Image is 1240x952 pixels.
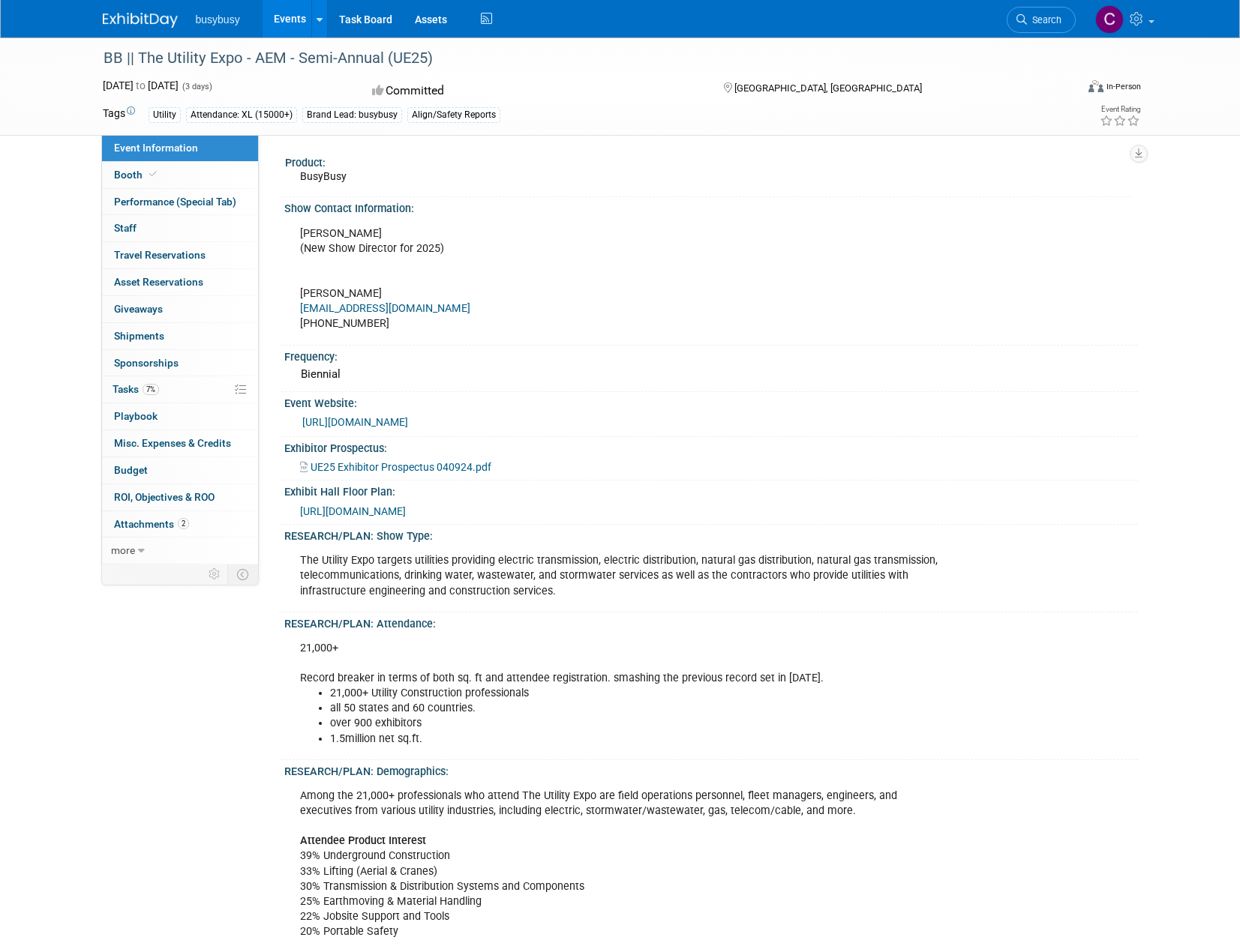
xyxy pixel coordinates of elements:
div: RESEARCH/PLAN: Show Type: [284,525,1138,543]
span: busybusy [196,13,240,25]
a: more [102,537,258,564]
span: (3 days) [181,82,212,91]
a: Budget [102,457,258,483]
span: UE25 Exhibitor Prospectus 040924.pdf [311,461,491,473]
div: Event Rating [1100,106,1140,113]
a: Event Information [102,135,258,161]
span: more [111,544,135,556]
img: Format-Inperson.png [1088,80,1103,92]
span: Giveaways [114,303,163,315]
span: Playbook [114,410,158,422]
span: 7% [143,384,159,395]
div: Align/Safety Reports [407,107,500,123]
div: RESEARCH/PLAN: Demographics: [284,760,1138,779]
span: Sponsorships [114,357,179,369]
a: [EMAIL_ADDRESS][DOMAIN_NAME] [300,302,470,315]
a: Giveaways [102,296,258,322]
img: Collin Larson [1095,5,1124,34]
a: Misc. Expenses & Credits [102,430,258,457]
span: Tasks [113,383,159,395]
a: Attachments2 [102,511,258,537]
a: Playbook [102,403,258,430]
span: Asset Reservations [114,276,203,288]
li: over 900 exhibitors [330,716,962,731]
div: Attendance: XL (15000+) [186,107,297,123]
div: The Utility Expo targets utilities providing electric transmission, electric distribution, natura... [290,546,971,606]
div: Brand Lead: busybusy [302,107,402,123]
div: BB || The Utility Expo - AEM - Semi-Annual (UE25) [98,45,1053,72]
span: Performance (Special Tab) [114,196,236,208]
a: Booth [102,162,258,188]
div: [PERSON_NAME] (New Show Director for 2025) [PERSON_NAME] [PHONE_NUMBER] [290,219,971,340]
div: Event Website: [284,392,1138,411]
span: BusyBusy [300,170,347,182]
li: all 50 states and 60 countries. [330,701,962,716]
a: Performance (Special Tab) [102,189,258,215]
div: Exhibitor Prospectus: [284,437,1138,456]
a: Search [1007,7,1076,33]
a: Travel Reservations [102,242,258,268]
a: Asset Reservations [102,269,258,295]
div: Event Format [987,78,1142,100]
a: Tasks7% [102,376,258,403]
div: Biennial [296,363,1127,386]
td: Personalize Event Tab Strip [202,564,228,584]
div: Exhibit Hall Floor Plan: [284,480,1138,499]
a: UE25 Exhibitor Prospectus 040924.pdf [300,461,491,473]
span: ROI, Objectives & ROO [114,491,215,503]
i: Booth reservation complete [149,170,157,178]
span: 2 [178,518,189,529]
span: Shipments [114,330,164,342]
a: Sponsorships [102,350,258,376]
img: ExhibitDay [103,13,178,28]
span: Budget [114,464,148,476]
span: Booth [114,169,160,181]
a: [URL][DOMAIN_NAME] [300,505,406,517]
a: Staff [102,215,258,241]
b: Attendee Product Interest [300,834,426,847]
span: Event Information [114,142,198,154]
div: 21,000+ Record breaker in terms of both sq. ft and attendee registration. smashing the previous r... [290,633,971,754]
span: Attachments [114,518,189,530]
span: [DATE] [DATE] [103,79,179,91]
div: In-Person [1106,81,1141,92]
div: Committed [368,78,699,104]
div: Utility [149,107,181,123]
a: [URL][DOMAIN_NAME] [302,416,408,428]
div: Show Contact Information: [284,197,1138,216]
span: Staff [114,222,137,234]
div: Product: [285,151,1131,170]
td: Tags [103,106,135,123]
li: 21,000+ Utility Construction professionals [330,686,962,701]
a: ROI, Objectives & ROO [102,484,258,510]
span: Misc. Expenses & Credits [114,437,231,449]
a: Shipments [102,323,258,349]
div: Frequency: [284,346,1138,364]
li: 1.5million net sq.ft. [330,732,962,747]
td: Toggle Event Tabs [227,564,258,584]
span: to [134,79,148,91]
span: Travel Reservations [114,249,206,261]
div: RESEARCH/PLAN: Attendance: [284,612,1138,631]
span: [GEOGRAPHIC_DATA], [GEOGRAPHIC_DATA] [734,82,922,94]
span: Search [1027,14,1061,25]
